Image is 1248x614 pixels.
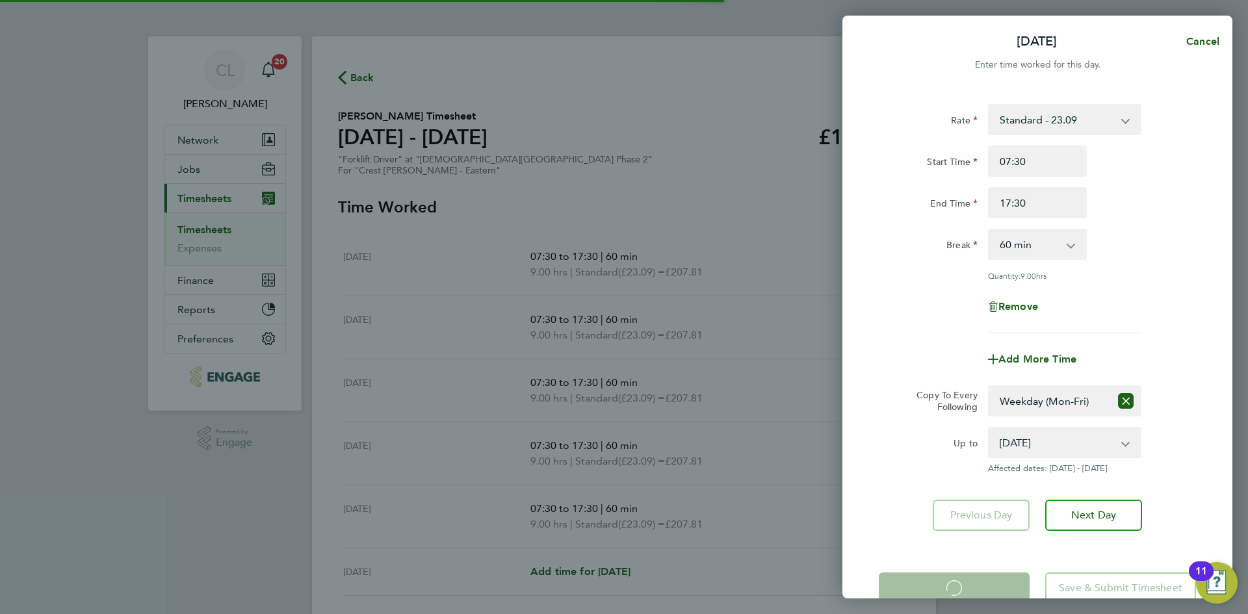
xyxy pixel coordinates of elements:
span: 9.00 [1020,270,1036,281]
div: Quantity: hrs [988,270,1141,281]
button: Remove [988,301,1038,312]
span: Next Day [1071,509,1116,522]
p: [DATE] [1017,32,1057,51]
label: Break [946,239,978,255]
button: Reset selection [1118,387,1134,415]
label: Rate [951,114,978,130]
div: Enter time worked for this day. [842,57,1232,73]
button: Next Day [1045,500,1142,531]
span: Remove [998,300,1038,313]
span: Cancel [1182,35,1219,47]
label: Copy To Every Following [906,389,978,413]
div: 11 [1195,571,1207,588]
button: Add More Time [988,354,1076,365]
label: End Time [930,198,978,213]
label: Start Time [927,156,978,172]
input: E.g. 18:00 [988,187,1087,218]
span: Add More Time [998,353,1076,365]
button: Cancel [1165,29,1232,55]
label: Up to [954,437,978,453]
button: Open Resource Center, 11 new notifications [1196,562,1238,604]
input: E.g. 08:00 [988,146,1087,177]
span: Affected dates: [DATE] - [DATE] [988,463,1141,474]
